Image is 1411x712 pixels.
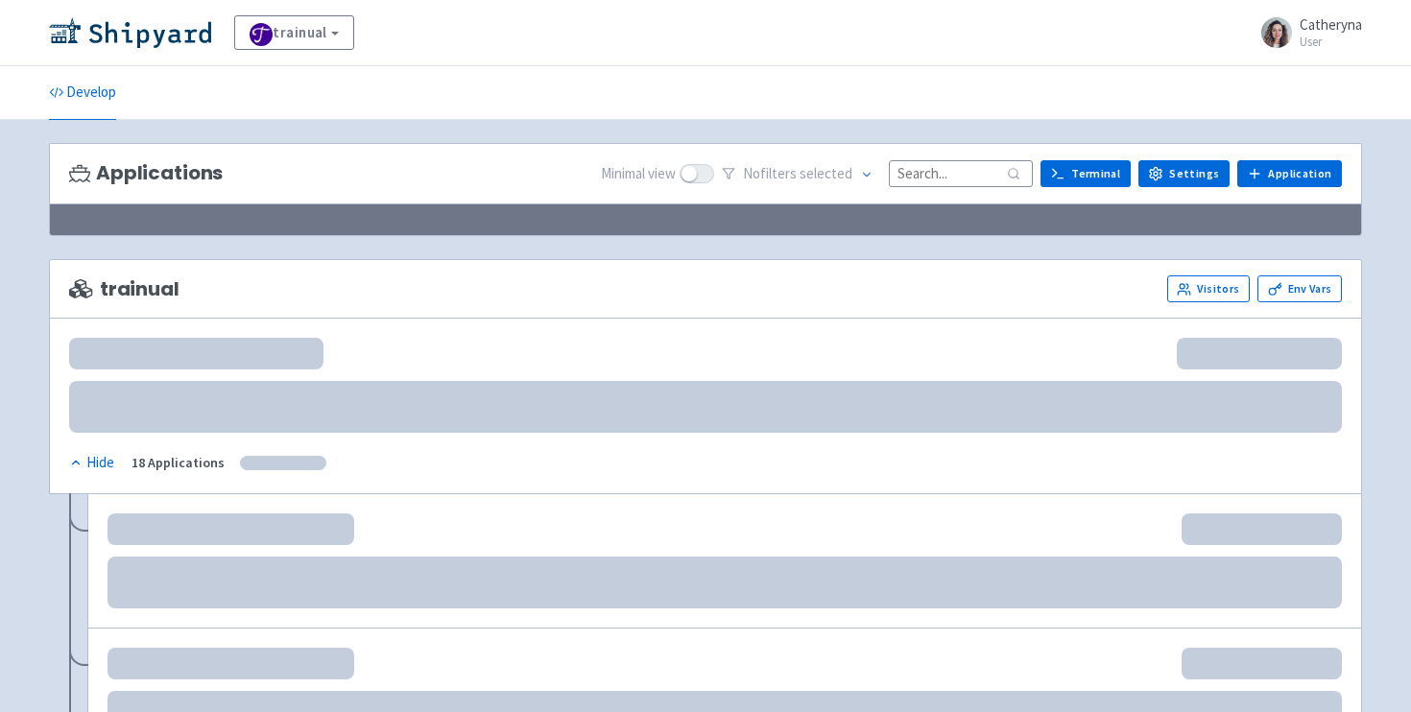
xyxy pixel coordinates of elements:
[1040,160,1131,187] a: Terminal
[234,15,354,50] a: trainual
[1237,160,1342,187] a: Application
[132,452,225,474] div: 18 Applications
[1257,275,1342,302] a: Env Vars
[1300,36,1362,48] small: User
[69,162,223,184] h3: Applications
[1300,15,1362,34] span: Catheryna
[1250,17,1362,48] a: Catheryna User
[49,66,116,120] a: Develop
[1167,275,1250,302] a: Visitors
[889,160,1033,186] input: Search...
[69,452,116,474] button: Hide
[69,452,114,474] div: Hide
[49,17,211,48] img: Shipyard logo
[1138,160,1230,187] a: Settings
[743,163,852,185] span: No filter s
[800,164,852,182] span: selected
[69,278,179,300] span: trainual
[601,163,676,185] span: Minimal view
